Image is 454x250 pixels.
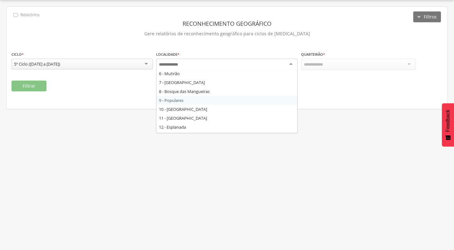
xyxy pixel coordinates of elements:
[11,81,47,91] button: Filtrar
[156,105,297,114] div: 10 - [GEOGRAPHIC_DATA]
[442,103,454,146] button: Feedback - Mostrar pesquisa
[156,123,297,132] div: 12 - Esplanada
[156,78,297,87] div: 7 - [GEOGRAPHIC_DATA]
[11,52,24,57] label: Ciclo
[11,18,443,29] header: Reconhecimento Geográfico
[12,11,19,18] i: 
[156,87,297,96] div: 8 - Bosque das Mangueiras
[156,114,297,123] div: 11 - [GEOGRAPHIC_DATA]
[156,52,179,57] label: Localidade
[20,12,40,18] p: Relatórios
[14,61,60,67] div: 5º Ciclo ([DATE] a [DATE])
[11,29,443,38] p: Gere relatórios de reconhecimento geográfico para ciclos de [MEDICAL_DATA]
[413,11,441,22] button: Filtros
[156,132,297,140] div: 13 - [PERSON_NAME]
[445,110,451,132] span: Feedback
[156,69,297,78] div: 6 - Mutirão
[301,52,325,57] label: Quarteirão
[156,96,297,105] div: 9 - Populares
